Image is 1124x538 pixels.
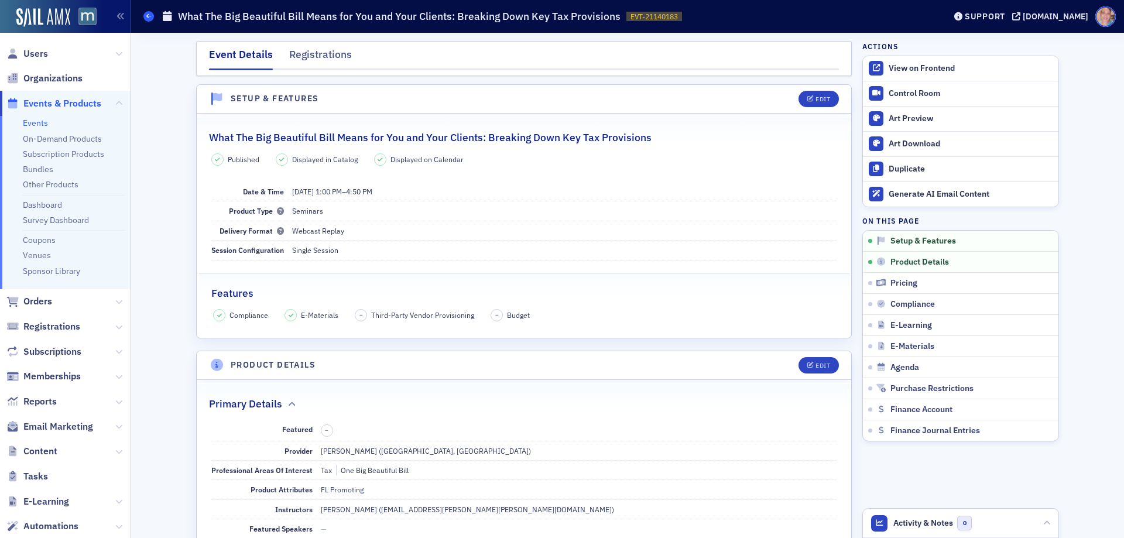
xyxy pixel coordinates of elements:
a: Automations [6,520,78,533]
a: Other Products [23,179,78,190]
span: Delivery Format [220,226,284,235]
span: Pricing [890,278,917,289]
span: — [321,524,327,533]
a: Users [6,47,48,60]
span: Tasks [23,470,48,483]
a: Coupons [23,235,56,245]
span: Compliance [890,299,935,310]
span: Instructors [275,505,313,514]
h4: Setup & Features [231,92,318,105]
a: Sponsor Library [23,266,80,276]
a: On-Demand Products [23,133,102,144]
a: View Homepage [70,8,97,28]
span: EVT-21140183 [630,12,678,22]
h1: What The Big Beautiful Bill Means for You and Your Clients: Breaking Down Key Tax Provisions [178,9,621,23]
div: Event Details [209,47,273,70]
span: Registrations [23,320,80,333]
span: Subscriptions [23,345,81,358]
h2: Features [211,286,253,301]
div: Art Download [889,139,1053,149]
div: FL Promoting [321,484,364,495]
span: Budget [507,310,530,320]
h4: On this page [862,215,1059,226]
span: Compliance [229,310,268,320]
span: [DATE] [292,187,314,196]
span: Featured Speakers [249,524,313,533]
a: Survey Dashboard [23,215,89,225]
span: Orders [23,295,52,308]
h4: Actions [862,41,899,52]
div: Duplicate [889,164,1053,174]
span: Email Marketing [23,420,93,433]
span: Memberships [23,370,81,383]
span: Displayed in Catalog [292,154,358,165]
div: [PERSON_NAME] ([EMAIL_ADDRESS][PERSON_NAME][PERSON_NAME][DOMAIN_NAME]) [321,504,614,515]
div: One Big Beautiful Bill [336,465,409,475]
div: Art Preview [889,114,1053,124]
span: [PERSON_NAME] ([GEOGRAPHIC_DATA], [GEOGRAPHIC_DATA]) [321,446,531,455]
img: SailAMX [16,8,70,27]
h2: What The Big Beautiful Bill Means for You and Your Clients: Breaking Down Key Tax Provisions [209,130,652,145]
button: Generate AI Email Content [863,181,1058,207]
div: Registrations [289,47,352,68]
div: [DOMAIN_NAME] [1023,11,1088,22]
span: Session Configuration [211,245,284,255]
a: Subscriptions [6,345,81,358]
span: Events & Products [23,97,101,110]
span: Activity & Notes [893,517,953,529]
div: Generate AI Email Content [889,189,1053,200]
span: E-Materials [890,341,934,352]
a: Tasks [6,470,48,483]
span: Finance Account [890,405,952,415]
span: Organizations [23,72,83,85]
span: Product Details [890,257,949,268]
span: Single Session [292,245,338,255]
h2: Primary Details [209,396,282,412]
a: Organizations [6,72,83,85]
span: E-Materials [301,310,338,320]
span: – [325,426,328,434]
span: Provider [285,446,313,455]
span: Users [23,47,48,60]
a: Art Download [863,131,1058,156]
a: Dashboard [23,200,62,210]
a: Events [23,118,48,128]
a: Content [6,445,57,458]
a: Memberships [6,370,81,383]
span: Finance Journal Entries [890,426,980,436]
button: [DOMAIN_NAME] [1012,12,1092,20]
div: Control Room [889,88,1053,99]
span: Agenda [890,362,919,373]
img: SailAMX [78,8,97,26]
a: Registrations [6,320,80,333]
a: Email Marketing [6,420,93,433]
span: Reports [23,395,57,408]
a: Bundles [23,164,53,174]
span: E-Learning [890,320,932,331]
span: – [359,311,363,319]
span: Webcast Replay [292,226,344,235]
a: Reports [6,395,57,408]
span: Setup & Features [890,236,956,246]
span: Purchase Restrictions [890,383,974,394]
span: Professional Areas Of Interest [211,465,313,475]
a: View on Frontend [863,56,1058,81]
span: Automations [23,520,78,533]
a: Events & Products [6,97,101,110]
span: 0 [957,516,972,530]
div: Tax [321,465,332,475]
span: Product Attributes [251,485,313,494]
time: 4:50 PM [346,187,372,196]
a: Art Preview [863,106,1058,131]
div: Edit [815,96,830,102]
span: – [292,187,372,196]
h4: Product Details [231,359,316,371]
span: – [495,311,499,319]
a: E-Learning [6,495,69,508]
span: Featured [282,424,313,434]
button: Edit [799,91,839,107]
span: Date & Time [243,187,284,196]
span: E-Learning [23,495,69,508]
span: Published [228,154,259,165]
